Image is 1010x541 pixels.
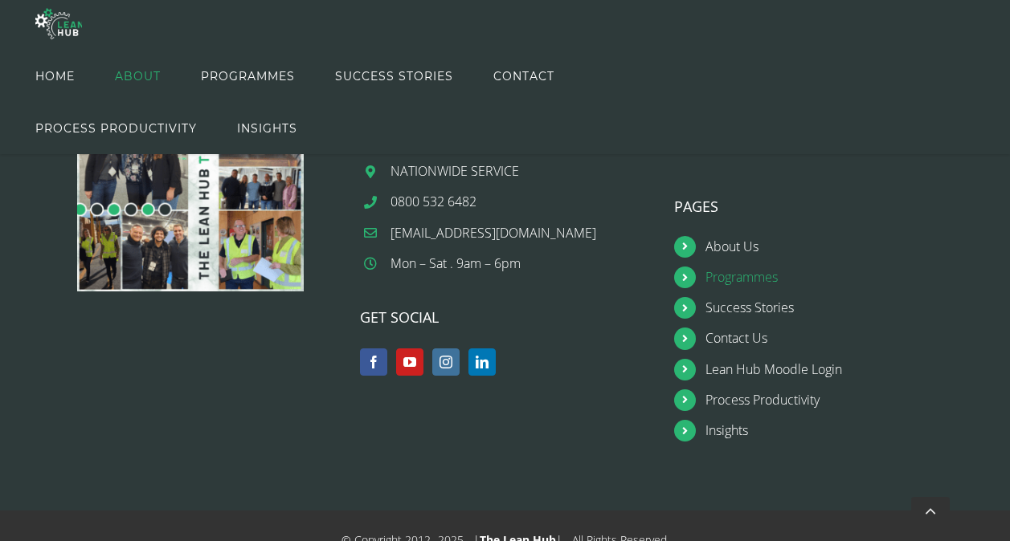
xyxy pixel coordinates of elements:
[705,420,965,441] a: Insights
[391,222,650,244] a: [EMAIL_ADDRESS][DOMAIN_NAME]
[705,389,965,411] a: Process Productivity
[335,40,453,112] span: SUCCESS STORIES
[468,348,496,376] a: LinkedIn
[35,50,75,102] a: HOME
[391,253,650,275] div: Mon – Sat . 9am – 6pm
[237,102,297,154] a: INSIGHTS
[493,50,554,102] a: CONTACT
[674,199,964,214] h4: PAGES
[201,40,295,112] span: PROGRAMMES
[705,327,965,349] a: Contact Us
[35,2,82,46] img: The Lean Hub | Optimising productivity with Lean Logo
[432,348,460,376] a: Instagram
[705,359,965,380] a: Lean Hub Moodle Login
[35,92,197,165] span: PROCESS PRODUCTIVITY
[35,40,75,112] span: HOME
[391,162,519,180] span: NATIONWIDE SERVICE
[705,297,965,319] a: Success Stories
[396,348,423,376] a: YouTube
[115,50,161,102] a: ABOUT
[705,236,965,258] a: About Us
[115,40,161,112] span: ABOUT
[35,102,197,154] a: PROCESS PRODUCTIVITY
[391,191,650,213] a: 0800 532 6482
[705,266,965,288] a: Programmes
[360,348,387,376] a: Facebook
[35,50,791,154] nav: Main Menu
[201,50,295,102] a: PROGRAMMES
[335,50,453,102] a: SUCCESS STORIES
[237,92,297,165] span: INSIGHTS
[360,310,650,324] h4: GET SOCIAL
[493,40,554,112] span: CONTACT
